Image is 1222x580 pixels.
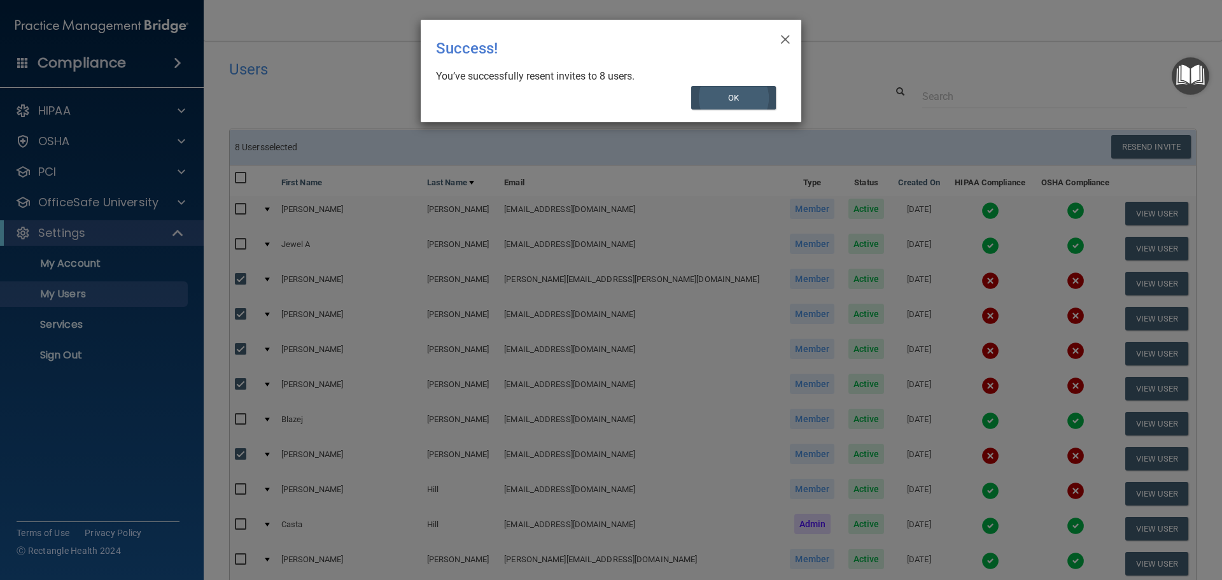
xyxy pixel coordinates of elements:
[436,30,734,67] div: Success!
[436,69,776,83] div: You’ve successfully resent invites to 8 users.
[1002,490,1207,541] iframe: Drift Widget Chat Controller
[1172,57,1209,95] button: Open Resource Center
[691,86,776,110] button: OK
[780,25,791,50] span: ×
